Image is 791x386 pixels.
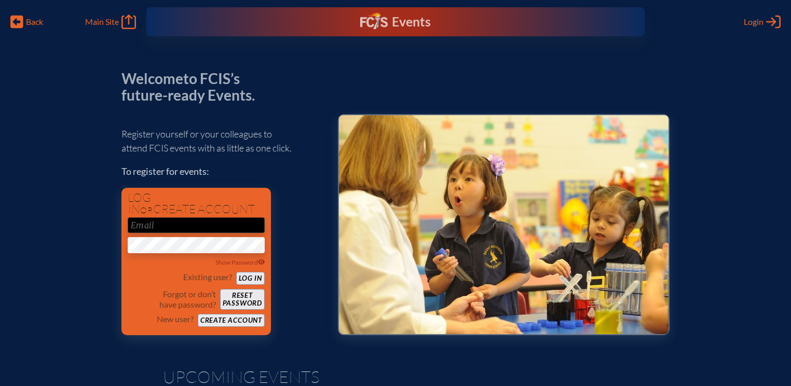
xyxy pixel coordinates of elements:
img: Events [339,115,669,334]
span: Login [744,17,763,27]
p: New user? [157,314,194,324]
button: Log in [236,272,265,285]
span: Show Password [215,258,265,266]
input: Email [128,217,265,233]
p: To register for events: [121,164,321,178]
p: Register yourself or your colleagues to attend FCIS events with as little as one click. [121,127,321,155]
span: or [140,205,153,215]
button: Create account [198,314,265,327]
span: Back [26,17,43,27]
a: Main Site [85,15,136,29]
p: Forgot or don’t have password? [128,289,216,310]
p: Existing user? [183,272,232,282]
div: FCIS Events — Future ready [288,12,503,31]
h1: Log in create account [128,192,265,215]
h1: Upcoming Events [163,368,628,385]
p: Welcome to FCIS’s future-ready Events. [121,71,267,103]
span: Main Site [85,17,119,27]
button: Resetpassword [220,289,265,310]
